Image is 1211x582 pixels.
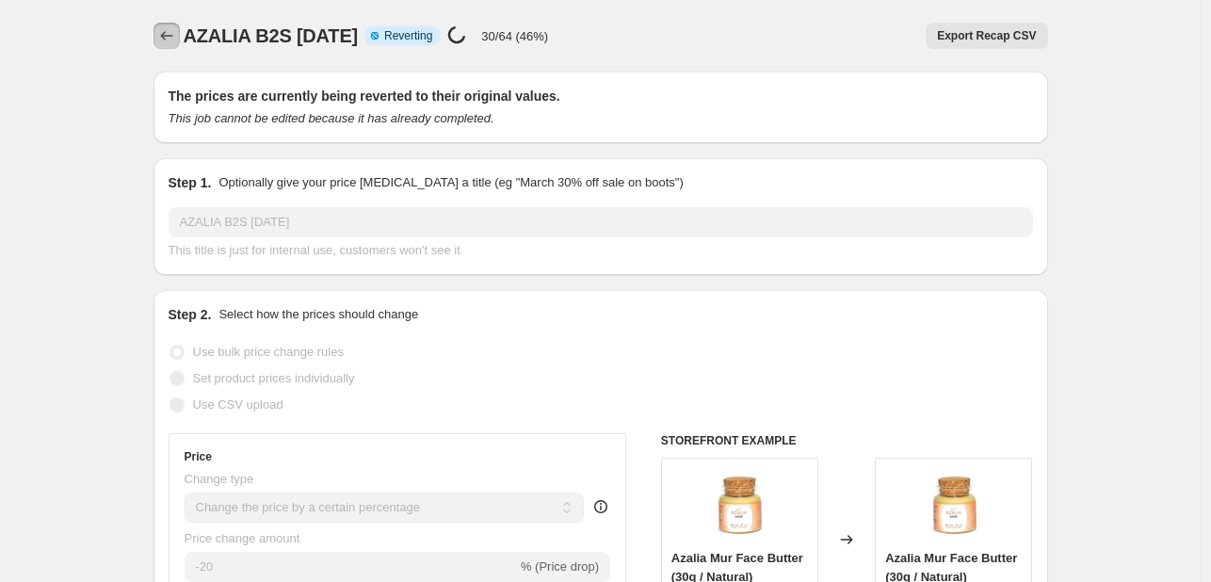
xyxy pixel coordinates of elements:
[916,468,992,543] img: Azalia_37_80x.png
[521,559,599,574] span: % (Price drop)
[384,28,432,43] span: Reverting
[184,25,358,46] span: AZALIA B2S [DATE]
[185,552,517,582] input: -15
[185,531,300,545] span: Price change amount
[926,23,1047,49] button: Export Recap CSV
[193,397,283,412] span: Use CSV upload
[169,111,494,125] i: This job cannot be edited because it has already completed.
[185,449,212,464] h3: Price
[193,371,355,385] span: Set product prices individually
[591,497,610,516] div: help
[169,305,212,324] h2: Step 2.
[153,23,180,49] button: Price change jobs
[169,87,1033,105] h2: The prices are currently being reverted to their original values.
[185,472,254,486] span: Change type
[481,29,548,43] p: 30/64 (46%)
[169,173,212,192] h2: Step 1.
[193,345,344,359] span: Use bulk price change rules
[702,468,777,543] img: Azalia_37_80x.png
[218,173,683,192] p: Optionally give your price [MEDICAL_DATA] a title (eg "March 30% off sale on boots")
[169,207,1033,237] input: 30% off holiday sale
[169,243,460,257] span: This title is just for internal use, customers won't see it
[937,28,1036,43] span: Export Recap CSV
[661,433,1033,448] h6: STOREFRONT EXAMPLE
[218,305,418,324] p: Select how the prices should change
